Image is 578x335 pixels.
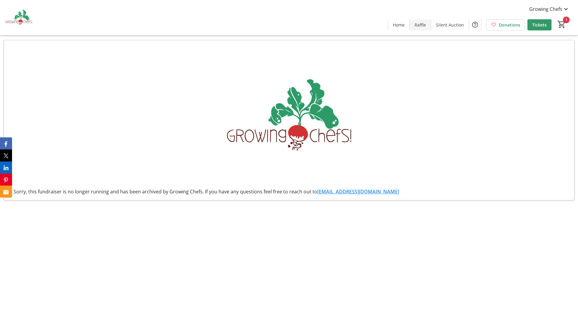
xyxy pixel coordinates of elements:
[9,188,569,195] div: Sorry, this fundraiser is no longer running and has been archived by Growing Chefs. If you have a...
[486,19,525,30] a: Donations
[415,22,426,28] span: Raffle
[388,19,409,30] a: Home
[393,22,405,28] span: Home
[469,19,481,31] button: Help
[529,5,562,13] span: Growing Chefs
[219,45,359,186] img: Growing Chefs logo
[527,19,552,30] a: Tickets
[556,19,567,30] button: Cart
[410,19,431,30] a: Raffle
[436,22,464,28] span: Silent Auction
[4,2,34,33] img: Growing Chefs's Logo
[499,22,520,28] span: Donations
[317,188,399,195] a: [EMAIL_ADDRESS][DOMAIN_NAME]
[532,22,547,28] span: Tickets
[524,4,574,14] button: Growing Chefs
[431,19,469,30] a: Silent Auction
